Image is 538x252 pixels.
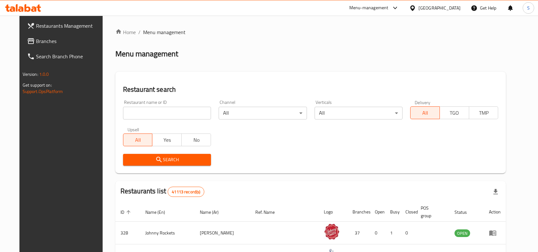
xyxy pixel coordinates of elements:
[385,202,400,222] th: Busy
[527,4,530,11] span: S
[115,28,506,36] nav: breadcrumb
[36,53,104,60] span: Search Branch Phone
[168,187,204,197] div: Total records count
[442,108,467,118] span: TGO
[489,229,501,237] div: Menu
[385,222,400,244] td: 1
[36,22,104,30] span: Restaurants Management
[370,222,385,244] td: 0
[115,49,178,59] h2: Menu management
[413,108,437,118] span: All
[23,81,52,89] span: Get support on:
[23,87,63,96] a: Support.OpsPlatform
[123,107,211,119] input: Search for restaurant name or ID..
[168,189,204,195] span: 41113 record(s)
[123,154,211,166] button: Search
[145,208,173,216] span: Name (En)
[415,100,431,104] label: Delivery
[347,222,370,244] td: 37
[410,106,440,119] button: All
[349,4,389,12] div: Menu-management
[400,202,416,222] th: Closed
[315,107,403,119] div: All
[115,28,136,36] a: Home
[115,222,140,244] td: 328
[140,222,195,244] td: Johnny Rockets
[219,107,307,119] div: All
[454,230,470,237] span: OPEN
[421,204,442,220] span: POS group
[370,202,385,222] th: Open
[22,33,109,49] a: Branches
[22,49,109,64] a: Search Branch Phone
[324,224,340,240] img: Johnny Rockets
[440,106,469,119] button: TGO
[418,4,461,11] div: [GEOGRAPHIC_DATA]
[128,156,206,164] span: Search
[143,28,185,36] span: Menu management
[319,202,347,222] th: Logo
[23,70,38,78] span: Version:
[400,222,416,244] td: 0
[454,229,470,237] div: OPEN
[181,133,211,146] button: No
[195,222,250,244] td: [PERSON_NAME]
[472,108,496,118] span: TMP
[347,202,370,222] th: Branches
[484,202,506,222] th: Action
[255,208,283,216] span: Ref. Name
[200,208,227,216] span: Name (Ar)
[39,70,49,78] span: 1.0.0
[22,18,109,33] a: Restaurants Management
[469,106,498,119] button: TMP
[123,133,153,146] button: All
[126,135,150,145] span: All
[454,208,475,216] span: Status
[36,37,104,45] span: Branches
[127,127,139,132] label: Upsell
[152,133,182,146] button: Yes
[120,208,133,216] span: ID
[184,135,208,145] span: No
[488,184,503,199] div: Export file
[123,85,498,94] h2: Restaurant search
[120,186,205,197] h2: Restaurants list
[138,28,141,36] li: /
[155,135,179,145] span: Yes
